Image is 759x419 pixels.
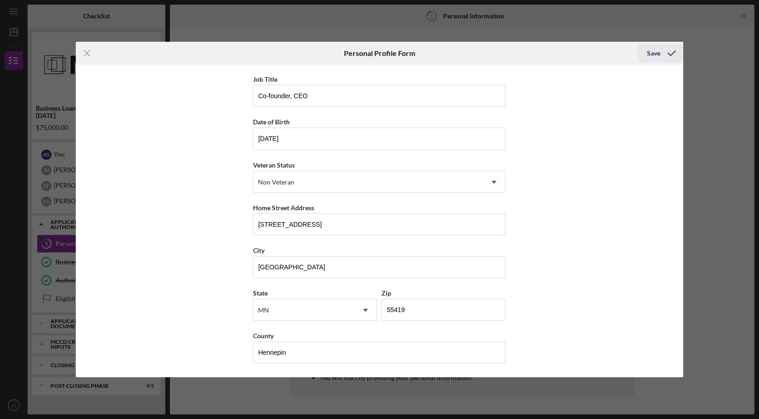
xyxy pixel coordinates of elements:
h6: Personal Profile Form [344,49,415,57]
div: Non Veteran [258,179,294,186]
label: County [253,332,274,340]
div: MN [258,307,269,314]
button: Save [638,44,683,62]
label: Zip [382,289,391,297]
label: Date of Birth [253,118,290,126]
div: Save [647,44,660,62]
label: Job Title [253,75,277,83]
label: Home Street Address [253,204,314,212]
label: City [253,246,264,254]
